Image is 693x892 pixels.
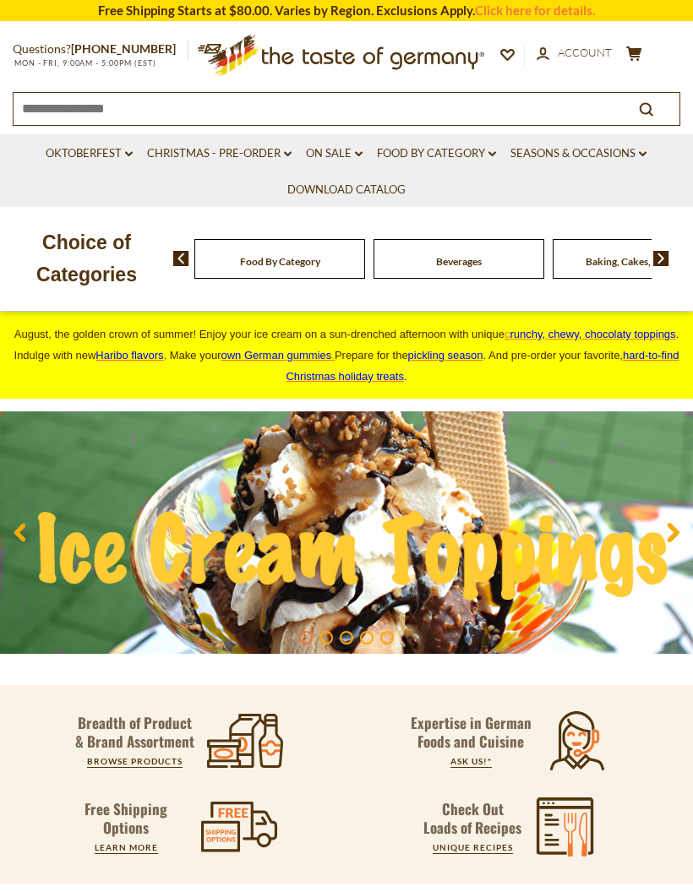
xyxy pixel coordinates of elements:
span: runchy, chewy, chocolaty toppings [510,328,676,340]
p: Questions? [13,39,188,60]
a: Food By Category [377,144,496,163]
a: Christmas - PRE-ORDER [147,144,292,163]
a: Baking, Cakes, Desserts [586,255,691,268]
a: LEARN MORE [95,842,158,852]
p: Free Shipping Options [70,800,182,837]
a: Oktoberfest [46,144,133,163]
a: UNIQUE RECIPES [433,842,513,852]
a: Download Catalog [287,181,406,199]
a: Click here for details. [475,3,595,18]
p: Breadth of Product & Brand Assortment [74,714,196,751]
a: Seasons & Occasions [510,144,647,163]
a: On Sale [306,144,363,163]
a: Account [537,44,612,63]
a: [PHONE_NUMBER] [71,41,176,56]
span: Account [558,46,612,59]
a: crunchy, chewy, chocolaty toppings [505,328,676,340]
a: Food By Category [240,255,320,268]
p: Expertise in German Foods and Cuisine [410,714,532,751]
a: ASK US!* [450,756,492,766]
a: BROWSE PRODUCTS [87,756,183,766]
a: own German gummies. [221,349,334,362]
img: next arrow [653,251,669,266]
a: pickling season [408,349,483,362]
a: Beverages [436,255,482,268]
a: Haribo flavors [95,349,163,362]
span: own German gummies [221,349,331,362]
img: previous arrow [173,251,189,266]
p: Check Out Loads of Recipes [423,800,521,837]
span: August, the golden crown of summer! Enjoy your ice cream on a sun-drenched afternoon with unique ... [14,328,679,383]
span: MON - FRI, 9:00AM - 5:00PM (EST) [13,58,156,68]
